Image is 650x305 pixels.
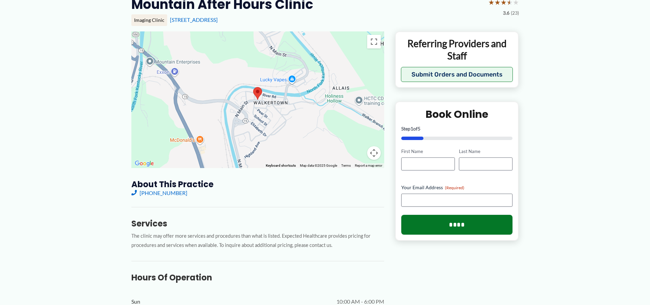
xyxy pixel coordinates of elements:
[401,148,455,155] label: First Name
[341,164,351,167] a: Terms (opens in new tab)
[445,185,464,190] span: (Required)
[367,35,381,48] button: Toggle fullscreen view
[401,37,513,62] p: Referring Providers and Staff
[170,16,218,23] a: [STREET_ADDRESS]
[131,272,384,283] h3: Hours of Operation
[131,232,384,250] p: The clinic may offer more services and procedures than what is listed. Expected Healthcare provid...
[131,190,187,196] a: [PHONE_NUMBER]
[133,159,156,168] a: Open this area in Google Maps (opens a new window)
[511,9,519,17] span: (23)
[266,163,296,168] button: Keyboard shortcuts
[418,126,420,131] span: 5
[131,179,384,190] h3: About this practice
[401,108,513,121] h2: Book Online
[355,164,382,167] a: Report a map error
[401,126,513,131] p: Step of
[410,126,413,131] span: 1
[367,146,381,160] button: Map camera controls
[459,148,512,155] label: Last Name
[300,164,337,167] span: Map data ©2025 Google
[133,159,156,168] img: Google
[503,9,509,17] span: 3.6
[401,184,513,191] label: Your Email Address
[131,218,384,229] h3: Services
[131,14,167,26] div: Imaging Clinic
[401,67,513,82] button: Submit Orders and Documents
